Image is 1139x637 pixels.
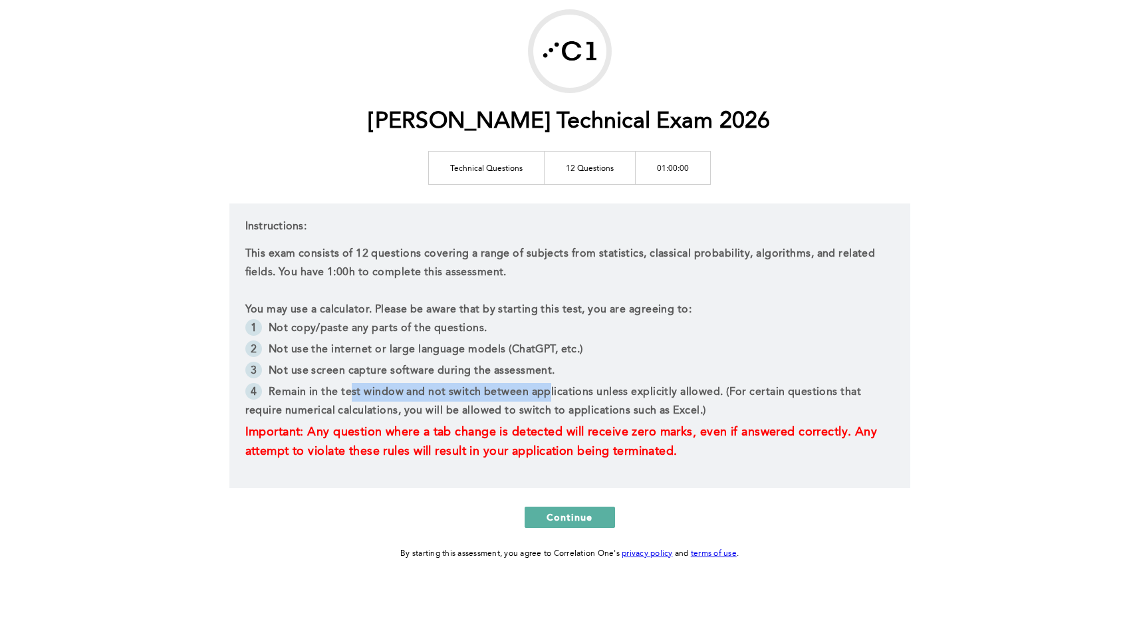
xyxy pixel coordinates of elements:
[229,203,910,488] div: Instructions:
[245,383,894,423] li: Remain in the test window and not switch between applications unless explicitly allowed. (For cer...
[245,301,894,319] p: You may use a calculator. Please be aware that by starting this test, you are agreeing to:
[400,547,739,561] div: By starting this assessment, you agree to Correlation One's and .
[622,550,673,558] a: privacy policy
[245,426,881,457] span: Important: Any question where a tab change is detected will receive zero marks, even if answered ...
[245,340,894,362] li: Not use the internet or large language models (ChatGPT, etc.)
[636,151,711,184] td: 01:00:00
[545,151,636,184] td: 12 Questions
[245,245,894,282] p: This exam consists of 12 questions covering a range of subjects from statistics, classical probab...
[245,362,894,383] li: Not use screen capture software during the assessment.
[525,507,615,528] button: Continue
[429,151,545,184] td: Technical Questions
[368,108,770,136] h1: [PERSON_NAME] Technical Exam 2026
[691,550,737,558] a: terms of use
[533,15,606,88] img: Marshall Wace
[547,511,593,523] span: Continue
[245,319,894,340] li: Not copy/paste any parts of the questions.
